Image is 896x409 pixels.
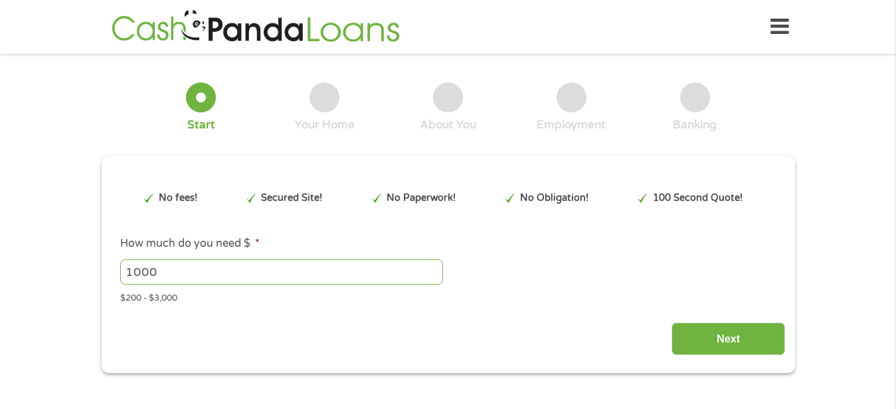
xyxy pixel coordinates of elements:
p: 100 Second Quote! [653,191,743,205]
input: Next [672,323,785,355]
p: Secured Site! [261,191,322,205]
div: $200 - $3,000 [120,287,775,305]
p: No Obligation! [520,191,588,205]
div: About You [420,118,476,132]
img: GetLoanNow Logo [108,8,404,46]
div: Your Home [295,118,355,132]
div: Employment [537,118,606,132]
div: Start [187,118,215,132]
div: Banking [673,118,717,132]
p: No Paperwork! [387,191,456,205]
label: How much do you need $ [120,237,260,251]
p: No fees! [159,191,197,205]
